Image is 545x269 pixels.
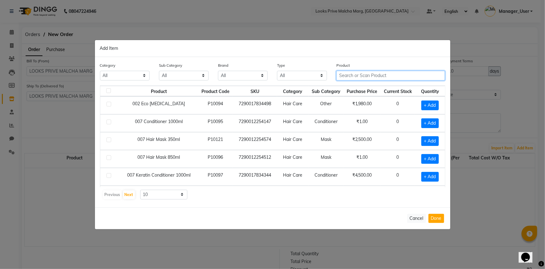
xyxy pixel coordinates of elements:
td: P10126 [198,186,233,204]
span: + Add [421,154,439,164]
label: Sub Category [159,63,182,68]
td: 007 Conditioner 1000ml [119,114,198,132]
td: 007 Hair Mask 350ml [119,132,198,150]
button: Cancel [407,214,426,223]
td: Hair Care [277,168,309,186]
th: Quantity [415,86,445,96]
td: 0 [380,114,415,132]
td: Conditioner [309,114,344,132]
td: Hair Care [277,114,309,132]
td: 002 Eco [MEDICAL_DATA] [119,96,198,114]
span: Purchase Price [347,89,377,94]
td: 7290012254147 [233,114,277,132]
td: 7290014197756 [233,186,277,204]
td: ₹1.00 [344,150,380,168]
td: ₹4,500.00 [344,168,380,186]
td: P10097 [198,168,233,186]
th: Category [277,86,309,96]
td: 0 [380,132,415,150]
label: Type [277,63,285,68]
td: Mask [309,150,344,168]
td: 7290017834344 [233,168,277,186]
td: 7290017834498 [233,96,277,114]
td: ₹1.00 [344,114,380,132]
td: 0 [380,186,415,204]
iframe: chat widget [519,244,539,263]
td: 0 [380,96,415,114]
th: Current Stock [380,86,415,96]
label: Product [336,63,350,68]
td: 0 [380,150,415,168]
td: ₹2,500.00 [344,132,380,150]
td: Conditioner [309,168,344,186]
td: 007 Hair Mask 850ml [119,150,198,168]
span: + Add [421,101,439,110]
td: Hair Care [277,132,309,150]
td: 007 Keratin Conditioner 1000ml [119,168,198,186]
td: P10094 [198,96,233,114]
td: ₹1,710.00 [344,186,380,204]
th: Product [119,86,198,96]
td: 0 [380,168,415,186]
label: Brand [218,63,228,68]
td: 7290012254512 [233,150,277,168]
th: SKU [233,86,277,96]
button: Next [123,190,135,199]
label: Category [100,63,116,68]
td: P10121 [198,132,233,150]
td: ₹1,980.00 [344,96,380,114]
td: Hair Care [277,96,309,114]
td: Oil [309,186,344,204]
span: + Add [421,172,439,182]
td: 7290012254574 [233,132,277,150]
div: Add Item [95,40,450,57]
input: Search or Scan Product [336,71,445,80]
td: 007 Keratine Oil 30ml [119,186,198,204]
td: P10096 [198,150,233,168]
td: Hair Care [277,186,309,204]
span: + Add [421,136,439,146]
span: + Add [421,118,439,128]
td: P10095 [198,114,233,132]
td: Other [309,96,344,114]
th: Product Code [198,86,233,96]
th: Sub Category [309,86,344,96]
button: Done [429,214,444,223]
td: Hair Care [277,150,309,168]
td: Mask [309,132,344,150]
